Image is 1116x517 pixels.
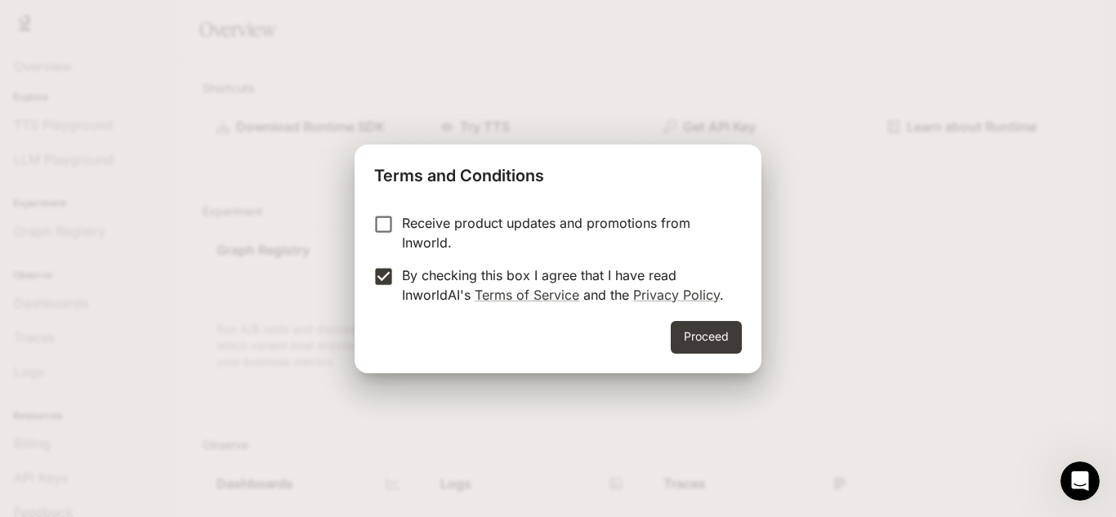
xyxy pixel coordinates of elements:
[475,287,579,303] a: Terms of Service
[402,213,729,252] p: Receive product updates and promotions from Inworld.
[402,265,729,305] p: By checking this box I agree that I have read InworldAI's and the .
[671,321,742,354] button: Proceed
[1060,461,1100,501] iframe: Intercom live chat
[355,145,761,200] h2: Terms and Conditions
[633,287,720,303] a: Privacy Policy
